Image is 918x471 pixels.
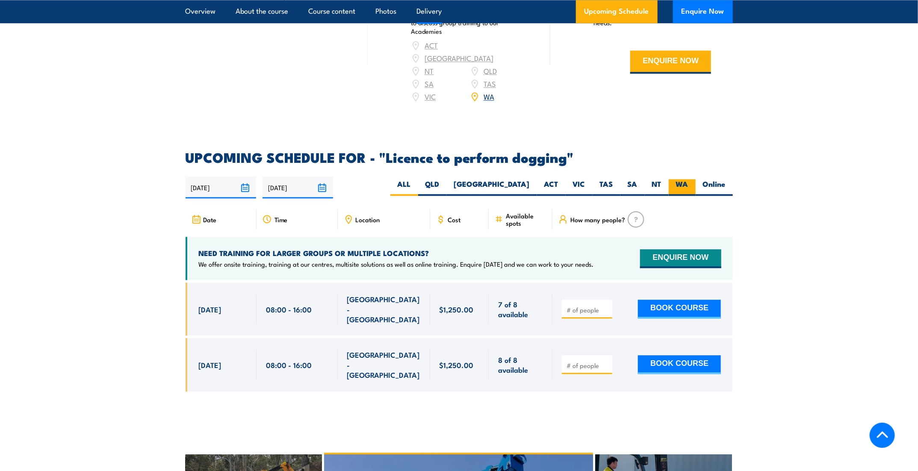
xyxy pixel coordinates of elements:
[199,248,594,258] h4: NEED TRAINING FOR LARGER GROUPS OR MULTIPLE LOCATIONS?
[448,216,461,223] span: Cost
[638,300,721,318] button: BOOK COURSE
[593,179,620,196] label: TAS
[630,50,711,74] button: ENQUIRE NOW
[199,360,221,370] span: [DATE]
[638,355,721,374] button: BOOK COURSE
[567,361,609,370] input: # of people
[275,216,288,223] span: Time
[669,179,696,196] label: WA
[347,350,421,380] span: [GEOGRAPHIC_DATA] - [GEOGRAPHIC_DATA]
[537,179,566,196] label: ACT
[390,179,418,196] label: ALL
[418,179,447,196] label: QLD
[506,212,546,227] span: Available spots
[204,216,217,223] span: Date
[696,179,733,196] label: Online
[199,260,594,268] p: We offer onsite training, training at our centres, multisite solutions as well as online training...
[266,304,312,314] span: 08:00 - 16:00
[645,179,669,196] label: NT
[347,294,421,324] span: [GEOGRAPHIC_DATA] - [GEOGRAPHIC_DATA]
[356,216,380,223] span: Location
[186,151,733,163] h2: UPCOMING SCHEDULE FOR - "Licence to perform dogging"
[440,360,474,370] span: $1,250.00
[640,249,721,268] button: ENQUIRE NOW
[263,177,333,198] input: To date
[266,360,312,370] span: 08:00 - 16:00
[484,91,494,101] a: WA
[440,304,474,314] span: $1,250.00
[566,179,593,196] label: VIC
[199,304,221,314] span: [DATE]
[620,179,645,196] label: SA
[567,306,609,314] input: # of people
[447,179,537,196] label: [GEOGRAPHIC_DATA]
[498,355,543,375] span: 8 of 8 available
[570,216,625,223] span: How many people?
[186,177,256,198] input: From date
[498,299,543,319] span: 7 of 8 available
